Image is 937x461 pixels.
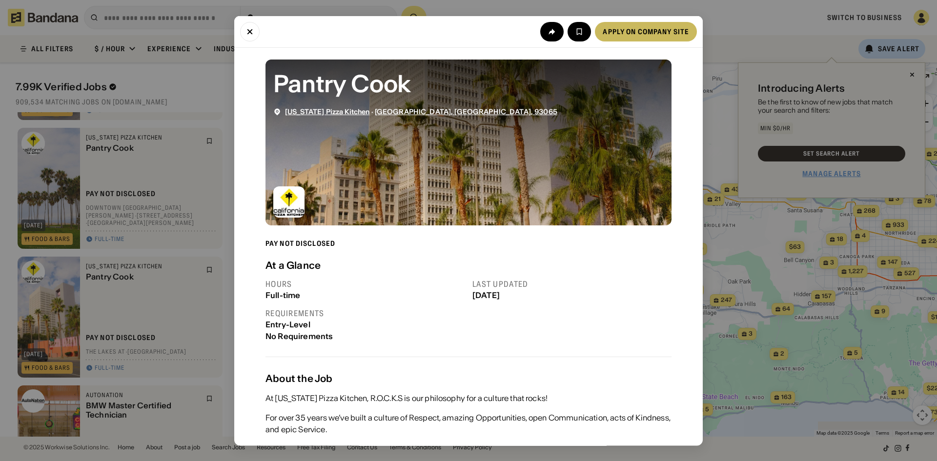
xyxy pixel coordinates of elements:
div: Requirements [265,308,465,318]
div: No Requirements [265,331,465,341]
div: Entry-Level [265,320,465,329]
div: Last updated [472,279,672,289]
div: Pay not disclosed [265,239,335,247]
img: California Pizza Kitchen logo [273,186,305,217]
div: Full-time [265,291,465,300]
div: At a Glance [265,259,672,271]
div: · [285,107,557,116]
div: [DATE] [472,291,672,300]
button: Close [240,21,260,41]
div: Are you ready to join our team and start your #ROCKSolid career? [265,442,499,454]
div: For over 35 years we’ve built a culture of Respect, amazing Opportunities, open Communication, ac... [265,411,672,435]
span: [US_STATE] Pizza Kitchen [285,107,369,116]
div: Apply on company site [603,28,689,35]
div: Pantry Cook [273,67,664,100]
span: [GEOGRAPHIC_DATA], [GEOGRAPHIC_DATA], 93065 [375,107,557,116]
div: At [US_STATE] Pizza Kitchen, R.O.C.K.S is our philosophy for a culture that rocks! [265,392,548,403]
div: About the Job [265,372,672,384]
div: Hours [265,279,465,289]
